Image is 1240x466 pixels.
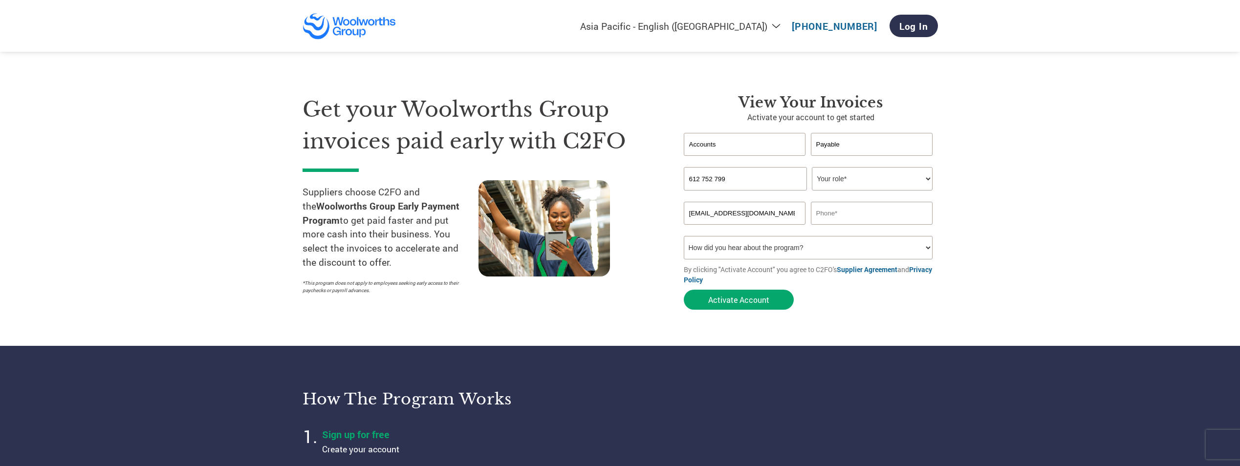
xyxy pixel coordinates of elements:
[684,94,938,111] h3: View your invoices
[684,265,932,284] a: Privacy Policy
[811,226,933,232] div: Inavlid Phone Number
[322,443,566,456] p: Create your account
[792,20,877,32] a: [PHONE_NUMBER]
[684,202,806,225] input: Invalid Email format
[890,15,938,37] a: Log In
[303,279,469,294] p: *This program does not apply to employees seeking early access to their paychecks or payroll adva...
[684,191,933,198] div: Invalid company name or company name is too long
[811,157,933,163] div: Invalid last name or last name is too long
[684,167,807,191] input: Your company name*
[684,226,806,232] div: Inavlid Email Address
[684,157,806,163] div: Invalid first name or first name is too long
[811,133,933,156] input: Last Name*
[811,202,933,225] input: Phone*
[303,389,608,409] h3: How the program works
[812,167,933,191] select: Title/Role
[303,200,459,226] strong: Woolworths Group Early Payment Program
[479,180,610,276] img: supply chain worker
[684,111,938,123] p: Activate your account to get started
[303,94,654,157] h1: Get your Woolworths Group invoices paid early with C2FO
[684,264,938,285] p: By clicking "Activate Account" you agree to C2FO's and
[322,428,566,441] h4: Sign up for free
[303,13,397,40] img: Woolworths Group
[684,290,794,310] button: Activate Account
[837,265,897,274] a: Supplier Agreement
[684,133,806,156] input: First Name*
[303,185,479,270] p: Suppliers choose C2FO and the to get paid faster and put more cash into their business. You selec...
